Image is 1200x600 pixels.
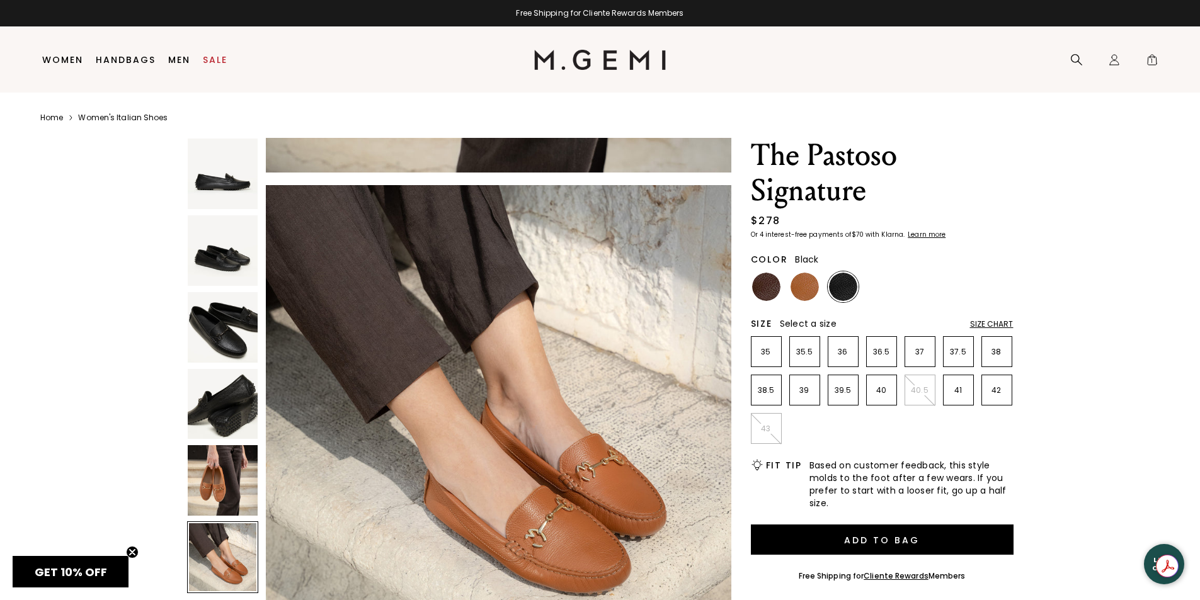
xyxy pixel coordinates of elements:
[982,385,1012,395] p: 42
[751,424,781,434] p: 43
[40,113,63,123] a: Home
[42,55,83,65] a: Women
[534,50,666,70] img: M.Gemi
[867,385,896,395] p: 40
[766,460,802,470] h2: Fit Tip
[982,347,1012,357] p: 38
[188,292,258,363] img: The Pastoso Signature
[828,385,858,395] p: 39.5
[188,215,258,286] img: The Pastoso Signature
[751,138,1014,208] h1: The Pastoso Signature
[203,55,227,65] a: Sale
[168,55,190,65] a: Men
[791,273,819,301] img: Tan
[188,445,258,516] img: The Pastoso Signature
[790,347,820,357] p: 35.5
[188,369,258,439] img: The Pastoso Signature
[790,385,820,395] p: 39
[96,55,156,65] a: Handbags
[799,571,966,581] div: Free Shipping for Members
[751,230,852,239] klarna-placement-style-body: Or 4 interest-free payments of
[866,230,906,239] klarna-placement-style-body: with Klarna
[864,570,929,581] a: Cliente Rewards
[751,347,781,357] p: 35
[829,273,857,301] img: Black
[751,524,1014,555] button: Add to Bag
[908,230,946,239] klarna-placement-style-cta: Learn more
[1144,556,1184,572] div: Let's Chat
[867,347,896,357] p: 36.5
[906,231,946,239] a: Learn more
[944,347,973,357] p: 37.5
[905,385,935,395] p: 40.5
[1146,56,1158,69] span: 1
[126,546,139,558] button: Close teaser
[795,253,818,266] span: Black
[905,347,935,357] p: 37
[809,459,1014,509] span: Based on customer feedback, this style molds to the foot after a few wears. If you prefer to star...
[751,385,781,395] p: 38.5
[944,385,973,395] p: 41
[188,139,258,209] img: The Pastoso Signature
[35,564,107,580] span: GET 10% OFF
[828,347,858,357] p: 36
[852,230,864,239] klarna-placement-style-amount: $70
[970,319,1014,329] div: Size Chart
[751,213,780,229] div: $278
[751,319,772,329] h2: Size
[780,317,837,330] span: Select a size
[13,556,129,587] div: GET 10% OFFClose teaser
[751,254,788,264] h2: Color
[752,273,780,301] img: Chocolate
[78,113,168,123] a: Women's Italian Shoes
